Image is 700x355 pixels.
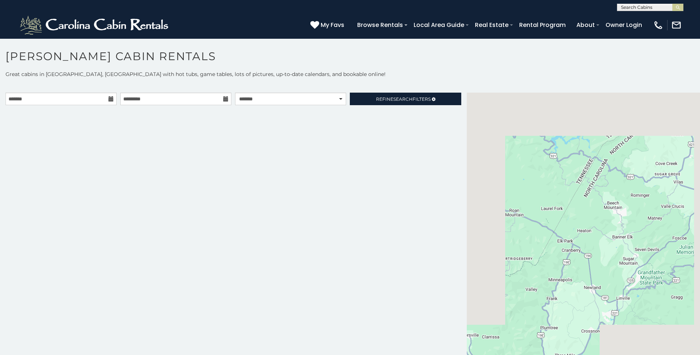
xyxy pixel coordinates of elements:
a: Real Estate [471,18,512,31]
span: Search [393,96,413,102]
span: My Favs [321,20,344,30]
a: Rental Program [515,18,569,31]
a: Browse Rentals [354,18,407,31]
a: About [573,18,599,31]
a: Local Area Guide [410,18,468,31]
img: White-1-2.png [18,14,172,36]
img: phone-regular-white.png [653,20,663,30]
a: Owner Login [602,18,646,31]
img: mail-regular-white.png [671,20,682,30]
a: RefineSearchFilters [350,93,461,105]
span: Refine Filters [376,96,431,102]
a: My Favs [310,20,346,30]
